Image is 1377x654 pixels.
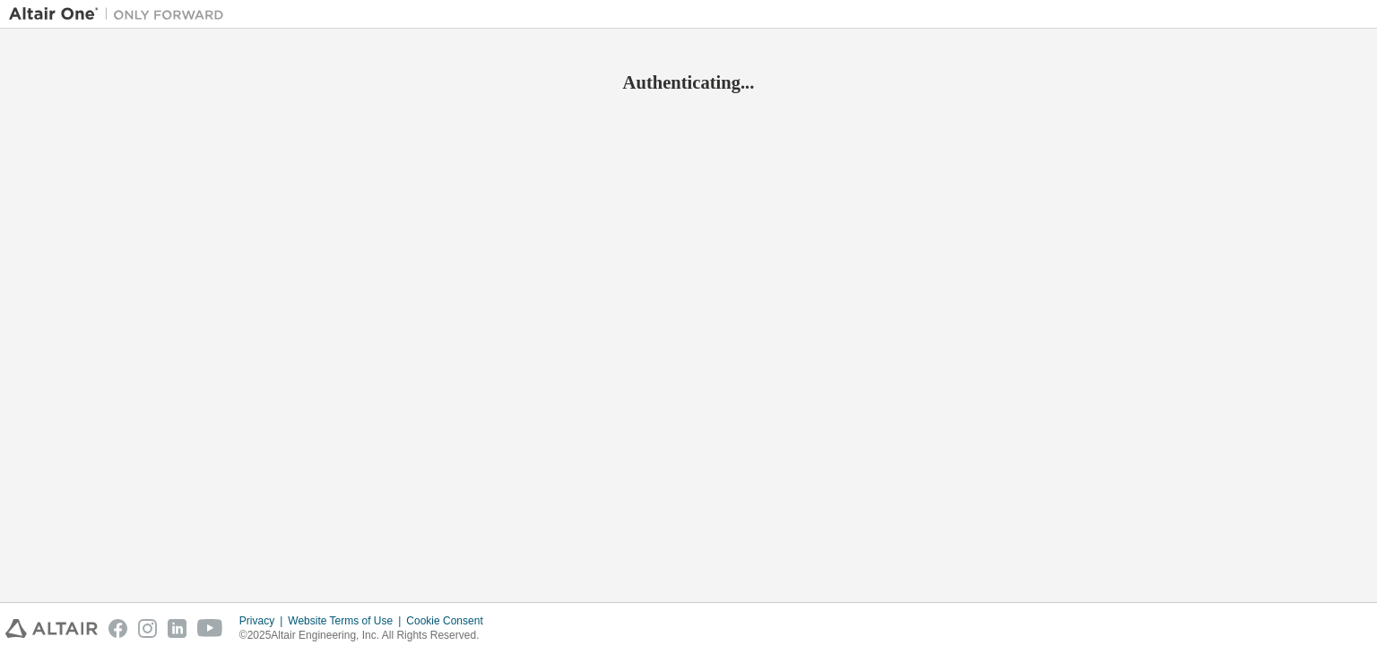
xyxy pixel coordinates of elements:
[138,619,157,638] img: instagram.svg
[168,619,186,638] img: linkedin.svg
[239,614,288,628] div: Privacy
[288,614,406,628] div: Website Terms of Use
[406,614,493,628] div: Cookie Consent
[239,628,494,643] p: © 2025 Altair Engineering, Inc. All Rights Reserved.
[197,619,223,638] img: youtube.svg
[5,619,98,638] img: altair_logo.svg
[9,71,1368,94] h2: Authenticating...
[108,619,127,638] img: facebook.svg
[9,5,233,23] img: Altair One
